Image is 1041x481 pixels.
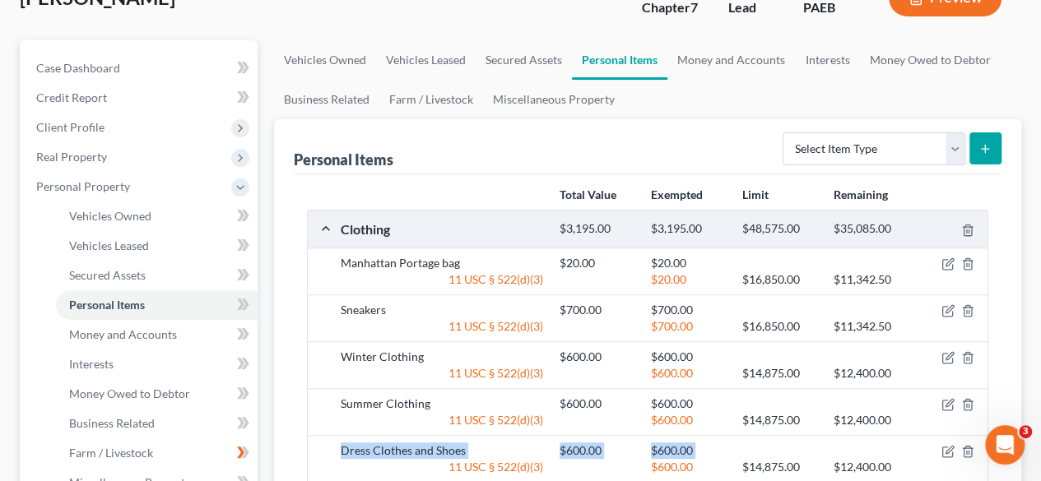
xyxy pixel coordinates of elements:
[56,201,258,231] a: Vehicles Owned
[69,209,151,223] span: Vehicles Owned
[742,187,769,201] strong: Limit
[56,349,258,379] a: Interests
[825,365,917,382] div: $12,400.00
[834,187,888,201] strong: Remaining
[734,271,825,288] div: $16,850.00
[795,40,859,80] a: Interests
[825,459,917,475] div: $12,400.00
[36,120,105,134] span: Client Profile
[985,425,1025,465] iframe: Intercom live chat
[56,320,258,349] a: Money and Accounts
[572,40,667,80] a: Personal Items
[825,271,917,288] div: $11,342.50
[643,318,734,335] div: $700.00
[734,412,825,428] div: $14,875.00
[643,442,734,459] div: $600.00
[825,412,917,428] div: $12,400.00
[825,318,917,335] div: $11,342.50
[69,446,153,460] span: Farm / Livestock
[332,412,551,428] div: 11 USC § 522(d)(3)
[483,80,625,119] a: Miscellaneous Property
[56,438,258,468] a: Farm / Livestock
[1019,425,1032,438] span: 3
[56,409,258,438] a: Business Related
[476,40,572,80] a: Secured Assets
[36,61,120,75] span: Case Dashboard
[551,255,643,271] div: $20.00
[69,357,114,371] span: Interests
[551,302,643,318] div: $700.00
[643,395,734,412] div: $600.00
[551,442,643,459] div: $600.00
[551,349,643,365] div: $600.00
[56,379,258,409] a: Money Owed to Debtor
[332,395,551,412] div: Summer Clothing
[734,221,825,237] div: $48,575.00
[332,349,551,365] div: Winter Clothing
[36,179,130,193] span: Personal Property
[643,302,734,318] div: $700.00
[643,365,734,382] div: $600.00
[69,327,177,341] span: Money and Accounts
[651,187,703,201] strong: Exempted
[69,386,190,400] span: Money Owed to Debtor
[734,459,825,475] div: $14,875.00
[734,365,825,382] div: $14,875.00
[294,150,393,169] div: Personal Items
[643,412,734,428] div: $600.00
[551,221,643,237] div: $3,195.00
[36,150,107,164] span: Real Property
[332,318,551,335] div: 11 USC § 522(d)(3)
[643,349,734,365] div: $600.00
[667,40,795,80] a: Money and Accounts
[332,302,551,318] div: Sneakers
[825,221,917,237] div: $35,085.00
[332,459,551,475] div: 11 USC § 522(d)(3)
[332,271,551,288] div: 11 USC § 522(d)(3)
[69,416,155,430] span: Business Related
[560,187,616,201] strong: Total Value
[332,442,551,459] div: Dress Clothes and Shoes
[274,40,376,80] a: Vehicles Owned
[379,80,483,119] a: Farm / Livestock
[23,53,258,83] a: Case Dashboard
[734,318,825,335] div: $16,850.00
[859,40,1000,80] a: Money Owed to Debtor
[36,90,107,104] span: Credit Report
[69,298,145,312] span: Personal Items
[56,261,258,290] a: Secured Assets
[332,220,551,238] div: Clothing
[643,221,734,237] div: $3,195.00
[643,271,734,288] div: $20.00
[56,290,258,320] a: Personal Items
[376,40,476,80] a: Vehicles Leased
[643,255,734,271] div: $20.00
[332,365,551,382] div: 11 USC § 522(d)(3)
[551,395,643,412] div: $600.00
[23,83,258,113] a: Credit Report
[274,80,379,119] a: Business Related
[69,238,149,252] span: Vehicles Leased
[69,268,146,282] span: Secured Assets
[332,255,551,271] div: Manhattan Portage bag
[643,459,734,475] div: $600.00
[56,231,258,261] a: Vehicles Leased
